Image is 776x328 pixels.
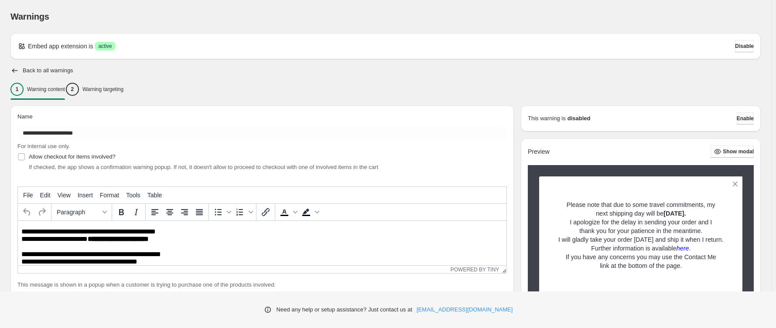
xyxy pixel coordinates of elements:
[18,221,506,265] iframe: Rich Text Area
[558,200,724,218] p: Please note that due to some travel commitments, my next shipping day will be
[28,42,93,51] p: Embed app extension is
[10,12,49,21] span: Warnings
[10,80,65,98] button: 1Warning content
[100,192,119,199] span: Format
[17,143,70,149] span: For internal use only.
[558,218,724,235] p: I apologize for the delay in sending your order and I thank you for your patience in the meantime.
[23,192,33,199] span: File
[20,205,34,220] button: Undo
[558,253,724,270] p: If you have any concerns you may use the Contact Me link at the bottom of the page.
[53,205,110,220] button: Formats
[735,40,754,52] button: Disable
[34,205,49,220] button: Redo
[17,113,33,120] span: Name
[58,192,71,199] span: View
[10,83,24,96] div: 1
[23,67,73,74] h2: Back to all warnings
[66,83,79,96] div: 2
[29,153,116,160] span: Allow checkout for items involved?
[98,43,112,50] span: active
[211,205,232,220] div: Bullet list
[737,112,754,125] button: Enable
[232,205,254,220] div: Numbered list
[147,205,162,220] button: Align left
[57,209,99,216] span: Paragraph
[277,205,299,220] div: Text color
[177,205,192,220] button: Align right
[162,205,177,220] button: Align center
[299,205,321,220] div: Background color
[258,205,273,220] button: Insert/edit link
[499,266,506,273] div: Resize
[29,164,378,170] span: If checked, the app shows a confirmation warning popup. If not, it doesn't allow to proceed to ch...
[129,205,144,220] button: Italic
[528,114,566,123] p: This warning is
[711,145,754,158] button: Show modal
[192,205,207,220] button: Justify
[27,86,65,93] p: Warning content
[66,80,123,98] button: 2Warning targeting
[737,115,754,122] span: Enable
[663,210,686,217] strong: [DATE].
[528,148,550,156] h2: Preview
[558,235,724,244] p: I will gladly take your order [DATE] and ship it when I return.
[114,205,129,220] button: Bold
[567,114,591,123] strong: disabled
[78,192,93,199] span: Insert
[735,43,754,50] span: Disable
[558,244,724,253] p: Further information is available .
[677,245,689,252] a: here
[417,305,513,314] a: [EMAIL_ADDRESS][DOMAIN_NAME]
[82,86,123,93] p: Warning targeting
[126,192,140,199] span: Tools
[40,192,51,199] span: Edit
[451,267,499,273] a: Powered by Tiny
[17,281,507,289] p: This message is shown in a popup when a customer is trying to purchase one of the products involved:
[147,192,162,199] span: Table
[723,148,754,155] span: Show modal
